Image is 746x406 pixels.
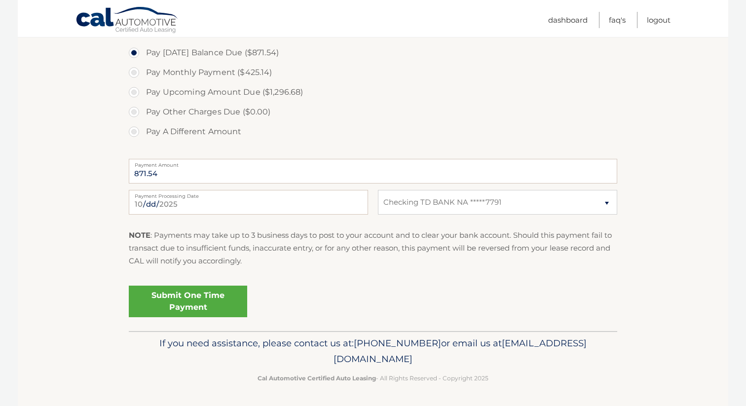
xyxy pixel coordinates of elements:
[135,335,611,367] p: If you need assistance, please contact us at: or email us at
[129,286,247,317] a: Submit One Time Payment
[129,190,368,215] input: Payment Date
[129,82,617,102] label: Pay Upcoming Amount Due ($1,296.68)
[129,190,368,198] label: Payment Processing Date
[609,12,626,28] a: FAQ's
[135,373,611,383] p: - All Rights Reserved - Copyright 2025
[258,374,376,382] strong: Cal Automotive Certified Auto Leasing
[75,6,179,35] a: Cal Automotive
[129,159,617,184] input: Payment Amount
[129,43,617,63] label: Pay [DATE] Balance Due ($871.54)
[129,159,617,167] label: Payment Amount
[129,102,617,122] label: Pay Other Charges Due ($0.00)
[129,230,150,240] strong: NOTE
[129,63,617,82] label: Pay Monthly Payment ($425.14)
[129,229,617,268] p: : Payments may take up to 3 business days to post to your account and to clear your bank account....
[647,12,671,28] a: Logout
[548,12,588,28] a: Dashboard
[334,337,587,365] span: [EMAIL_ADDRESS][DOMAIN_NAME]
[354,337,441,349] span: [PHONE_NUMBER]
[129,122,617,142] label: Pay A Different Amount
